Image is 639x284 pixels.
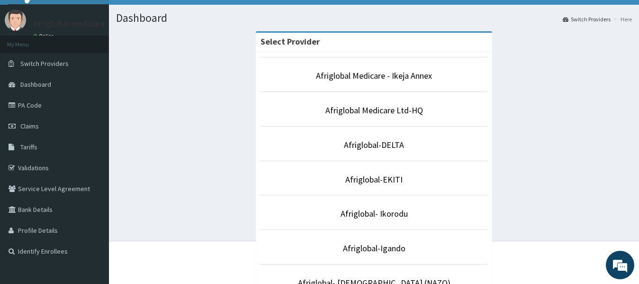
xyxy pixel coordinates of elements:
[20,59,69,68] span: Switch Providers
[344,139,404,150] a: Afriglobal-DELTA
[343,243,405,254] a: Afriglobal-Igando
[325,105,423,116] a: Afriglobal Medicare Ltd-HQ
[341,208,408,219] a: Afriglobal- Ikorodu
[33,19,105,28] p: Afriglobal medicare
[261,36,320,47] strong: Select Provider
[116,12,632,24] h1: Dashboard
[20,80,51,89] span: Dashboard
[316,70,432,81] a: Afriglobal Medicare - Ikeja Annex
[5,9,26,31] img: User Image
[563,15,611,23] a: Switch Providers
[345,174,403,185] a: Afriglobal-EKITI
[612,15,632,23] li: Here
[20,143,37,151] span: Tariffs
[20,122,39,130] span: Claims
[33,33,56,39] a: Online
